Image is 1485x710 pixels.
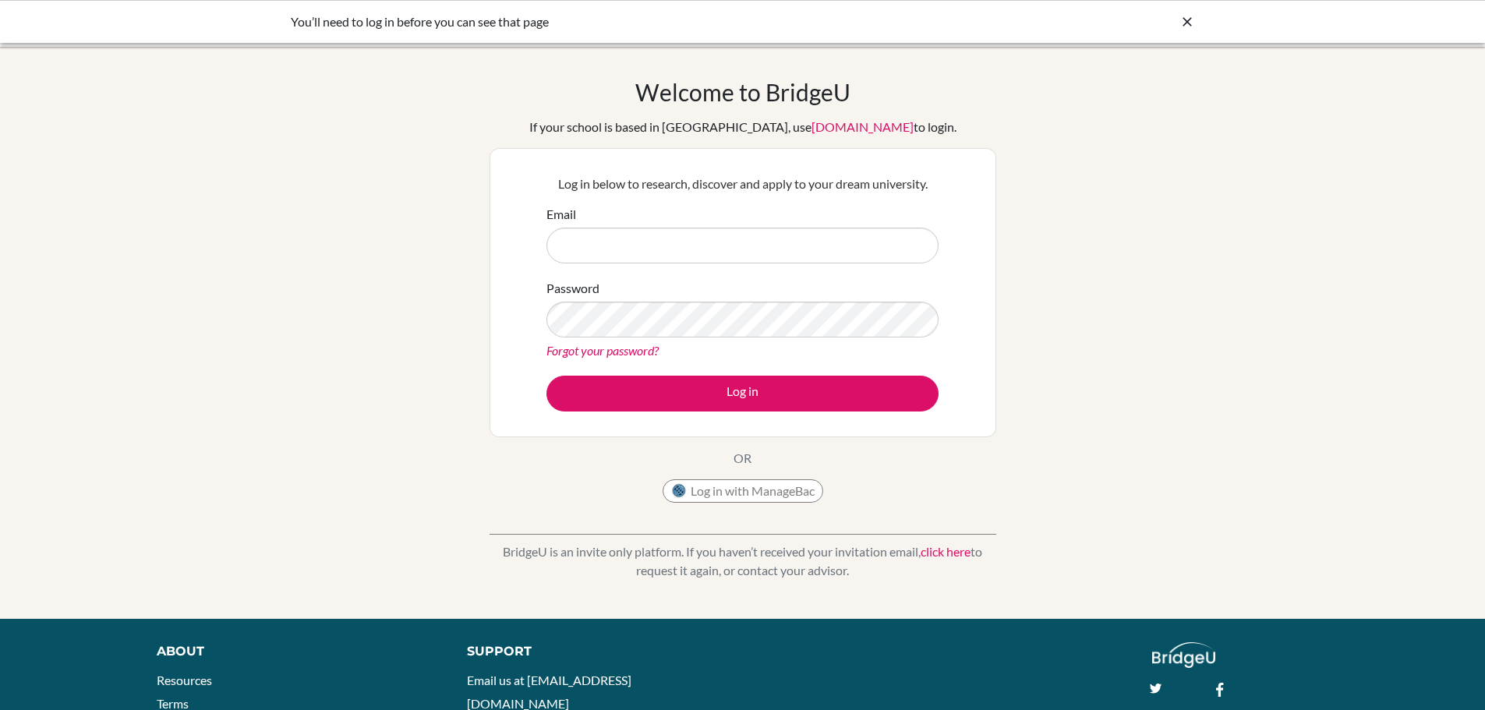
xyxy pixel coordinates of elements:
[921,544,971,559] a: click here
[490,542,996,580] p: BridgeU is an invite only platform. If you haven’t received your invitation email, to request it ...
[157,642,432,661] div: About
[291,12,961,31] div: You’ll need to log in before you can see that page
[546,343,659,358] a: Forgot your password?
[529,118,956,136] div: If your school is based in [GEOGRAPHIC_DATA], use to login.
[546,205,576,224] label: Email
[546,376,939,412] button: Log in
[1152,642,1215,668] img: logo_white@2x-f4f0deed5e89b7ecb1c2cc34c3e3d731f90f0f143d5ea2071677605dd97b5244.png
[546,175,939,193] p: Log in below to research, discover and apply to your dream university.
[811,119,914,134] a: [DOMAIN_NAME]
[157,673,212,687] a: Resources
[467,642,724,661] div: Support
[635,78,850,106] h1: Welcome to BridgeU
[663,479,823,503] button: Log in with ManageBac
[734,449,751,468] p: OR
[546,279,599,298] label: Password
